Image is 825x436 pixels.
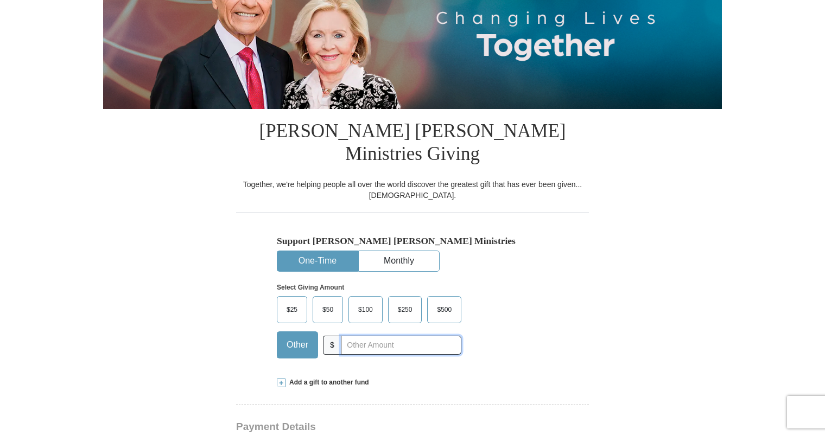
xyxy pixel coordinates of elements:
span: Add a gift to another fund [285,378,369,387]
span: $25 [281,302,303,318]
button: One-Time [277,251,358,271]
h3: Payment Details [236,421,513,433]
input: Other Amount [341,336,461,355]
span: $250 [392,302,418,318]
span: Other [281,337,314,353]
span: $100 [353,302,378,318]
span: $ [323,336,341,355]
strong: Select Giving Amount [277,284,344,291]
button: Monthly [359,251,439,271]
span: $50 [317,302,339,318]
h5: Support [PERSON_NAME] [PERSON_NAME] Ministries [277,235,548,247]
div: Together, we're helping people all over the world discover the greatest gift that has ever been g... [236,179,589,201]
h1: [PERSON_NAME] [PERSON_NAME] Ministries Giving [236,109,589,179]
span: $500 [431,302,457,318]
